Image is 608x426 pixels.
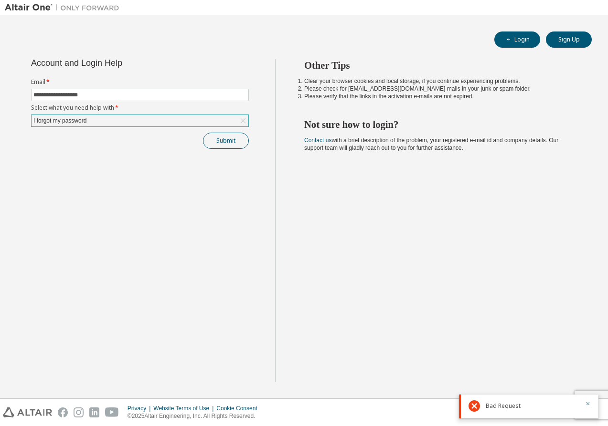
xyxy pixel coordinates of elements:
span: Bad Request [486,402,521,410]
img: youtube.svg [105,407,119,417]
img: linkedin.svg [89,407,99,417]
div: Cookie Consent [216,405,263,412]
a: Contact us [304,137,331,144]
div: Privacy [128,405,153,412]
img: facebook.svg [58,407,68,417]
button: Sign Up [546,31,592,48]
div: Website Terms of Use [153,405,216,412]
img: Altair One [5,3,124,12]
h2: Not sure how to login? [304,118,575,131]
li: Please verify that the links in the activation e-mails are not expired. [304,93,575,100]
img: instagram.svg [74,407,84,417]
label: Select what you need help with [31,104,249,112]
label: Email [31,78,249,86]
p: © 2025 Altair Engineering, Inc. All Rights Reserved. [128,412,263,420]
div: Account and Login Help [31,59,205,67]
button: Login [494,31,540,48]
div: I forgot my password [32,115,248,126]
img: altair_logo.svg [3,407,52,417]
li: Clear your browser cookies and local storage, if you continue experiencing problems. [304,77,575,85]
div: I forgot my password [32,115,88,126]
h2: Other Tips [304,59,575,72]
li: Please check for [EMAIL_ADDRESS][DOMAIN_NAME] mails in your junk or spam folder. [304,85,575,93]
button: Submit [203,133,249,149]
span: with a brief description of the problem, your registered e-mail id and company details. Our suppo... [304,137,558,151]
